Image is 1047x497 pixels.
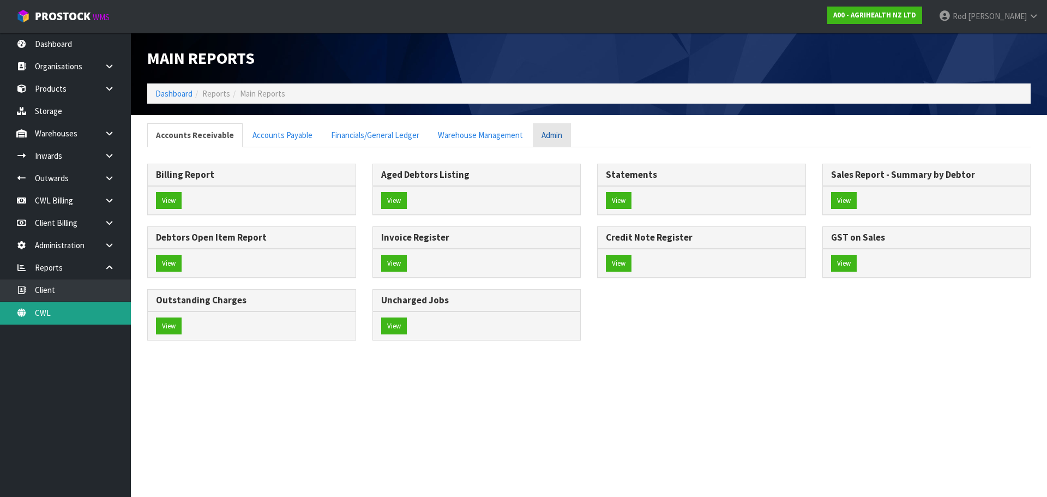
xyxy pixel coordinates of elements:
span: ProStock [35,9,91,23]
h3: Sales Report - Summary by Debtor [831,170,1022,180]
h3: Statements [606,170,797,180]
button: View [381,255,407,272]
span: [PERSON_NAME] [968,11,1027,21]
h3: Billing Report [156,170,347,180]
a: Accounts Payable [244,123,321,147]
button: View [606,255,631,272]
img: cube-alt.png [16,9,30,23]
a: Dashboard [155,88,192,99]
span: Main Reports [147,47,255,68]
button: View [156,255,182,272]
button: View [831,192,857,209]
h3: Debtors Open Item Report [156,232,347,243]
a: Accounts Receivable [147,123,243,147]
a: View [156,192,182,209]
span: Main Reports [240,88,285,99]
span: Rod [953,11,966,21]
a: Warehouse Management [429,123,532,147]
a: Financials/General Ledger [322,123,428,147]
span: Reports [202,88,230,99]
button: View [156,318,182,335]
a: A00 - AGRIHEALTH NZ LTD [827,7,922,24]
h3: Aged Debtors Listing [381,170,573,180]
button: View [381,192,407,209]
h3: Uncharged Jobs [381,295,573,306]
button: View [831,255,857,272]
h3: Credit Note Register [606,232,797,243]
h3: Invoice Register [381,232,573,243]
strong: A00 - AGRIHEALTH NZ LTD [833,10,916,20]
button: View [381,318,407,335]
small: WMS [93,12,110,22]
a: Admin [533,123,571,147]
h3: GST on Sales [831,232,1022,243]
h3: Outstanding Charges [156,295,347,306]
button: View [606,192,631,209]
